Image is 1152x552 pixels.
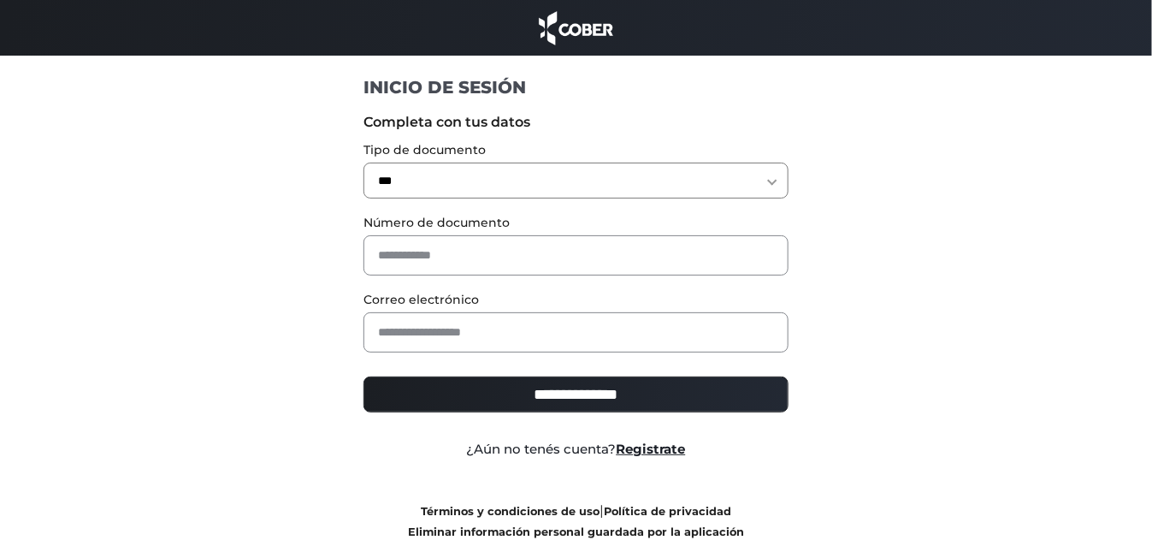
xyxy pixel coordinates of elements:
label: Número de documento [363,214,789,232]
label: Correo electrónico [363,291,789,309]
label: Tipo de documento [363,141,789,159]
a: Política de privacidad [604,505,731,518]
a: Eliminar información personal guardada por la aplicación [408,525,744,538]
label: Completa con tus datos [363,112,789,133]
a: Términos y condiciones de uso [421,505,600,518]
div: ¿Aún no tenés cuenta? [351,440,801,460]
h1: INICIO DE SESIÓN [363,76,789,98]
img: cober_marca.png [535,9,618,47]
a: Registrate [617,441,686,457]
div: | [351,501,801,542]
